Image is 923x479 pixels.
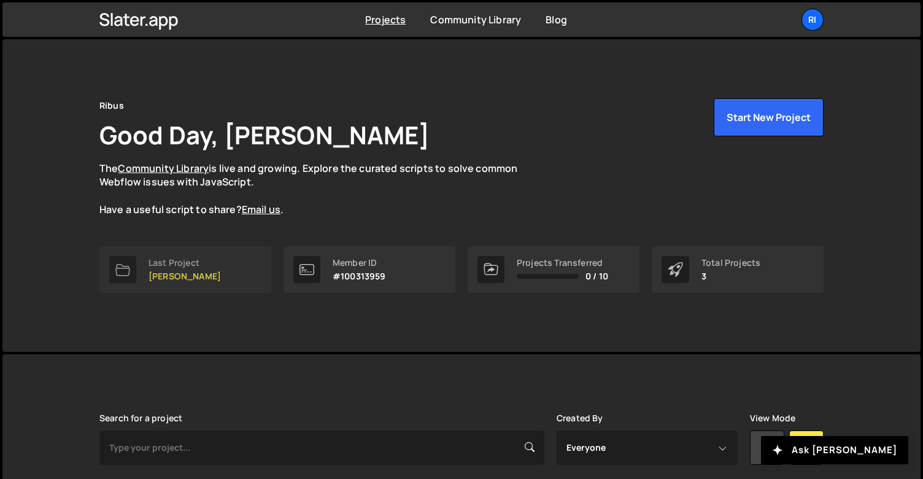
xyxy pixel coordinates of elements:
a: Blog [546,13,567,26]
span: 0 / 10 [585,271,608,281]
label: Search for a project [99,413,182,423]
div: Projects Transferred [517,258,608,268]
a: Last Project [PERSON_NAME] [99,246,271,293]
div: Last Project [149,258,221,268]
div: Member ID [333,258,386,268]
p: #100313959 [333,271,386,281]
a: Ri [801,9,824,31]
label: View Mode [750,413,795,423]
p: [PERSON_NAME] [149,271,221,281]
p: The is live and growing. Explore the curated scripts to solve common Webflow issues with JavaScri... [99,162,541,217]
a: Community Library [118,162,209,175]
a: Community Library [430,13,521,26]
button: Start New Project [714,98,824,136]
a: Projects [365,13,406,26]
a: Email us [242,203,280,216]
div: Total Projects [701,258,760,268]
input: Type your project... [99,430,544,465]
div: Ribus [99,98,124,113]
h1: Good Day, [PERSON_NAME] [99,118,430,152]
p: 3 [701,271,760,281]
label: Created By [557,413,603,423]
button: Ask [PERSON_NAME] [761,436,908,464]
